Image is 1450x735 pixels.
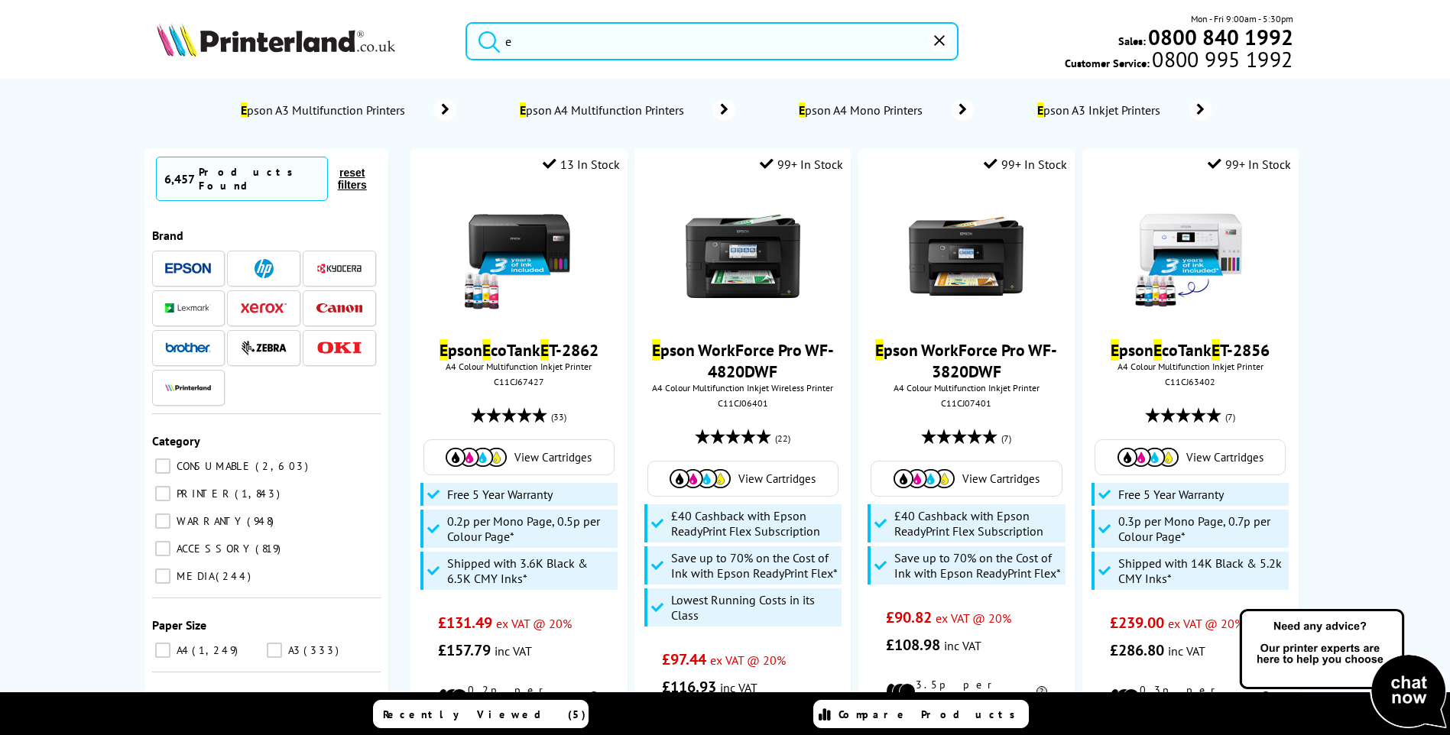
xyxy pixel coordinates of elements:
[432,448,606,467] a: View Cartridges
[496,616,572,631] span: ex VAT @ 20%
[1103,448,1277,467] a: View Cartridges
[962,471,1040,486] span: View Cartridges
[316,263,362,274] img: Kyocera
[909,199,1023,313] img: Epson-WF-3820-Front-RP-Small.jpg
[284,643,302,657] span: A3
[760,157,843,172] div: 99+ In Stock
[671,508,838,539] span: £40 Cashback with Epson ReadyPrint Flex Subscription
[1111,339,1119,361] mark: E
[839,707,1023,721] span: Compare Products
[520,102,526,118] mark: E
[255,542,284,555] span: 819
[155,486,170,501] input: PRINTER 1,843
[517,102,689,118] span: pson A4 Multifunction Printers
[247,514,277,528] span: 948
[1225,403,1235,432] span: (7)
[870,397,1063,409] div: C11CJ07401
[173,514,245,528] span: WARRANTY
[866,382,1067,393] span: A4 Colour Multifunction Inkjet Printer
[316,342,362,355] img: OKI
[1236,607,1450,732] img: Open Live Chat window
[540,339,549,361] mark: E
[1110,640,1164,660] span: £286.80
[738,471,816,486] span: View Cartridges
[1168,643,1205,659] span: inc VAT
[155,513,170,529] input: WARRANTY 948
[173,487,233,500] span: PRINTER
[813,700,1029,728] a: Compare Products
[1037,102,1043,118] mark: E
[1118,487,1224,502] span: Free 5 Year Warranty
[316,303,362,313] img: Canon
[1065,52,1293,70] span: Customer Service:
[894,550,1061,581] span: Save up to 70% on the Cost of Ink with Epson ReadyPrint Flex*
[462,199,576,313] img: epson-et-2862-ink-included-small.jpg
[383,707,586,721] span: Recently Viewed (5)
[165,263,211,274] img: Epson
[440,339,598,361] a: EpsonEcoTankET-2862
[652,339,660,361] mark: E
[438,640,491,660] span: £157.79
[1133,199,1247,313] img: epson-et-2856-ink-included-usp-small.jpg
[235,487,284,500] span: 1,843
[1153,339,1162,361] mark: E
[165,384,211,391] img: Printerland
[894,469,955,488] img: Cartridges
[373,700,589,728] a: Recently Viewed (5)
[418,361,619,372] span: A4 Colour Multifunction Inkjet Printer
[255,459,312,473] span: 2,603
[886,607,932,627] span: £90.82
[875,339,1057,382] a: Epson WorkForce Pro WF-3820DWF
[447,555,614,586] span: Shipped with 3.6K Black & 6.5K CMY Inks*
[894,508,1061,539] span: £40 Cashback with Epson ReadyPrint Flex Subscription
[267,643,282,658] input: A3 333
[886,678,1047,705] li: 3.5p per mono page
[775,424,790,453] span: (22)
[173,459,254,473] span: CONSUMABLE
[799,102,805,118] mark: E
[686,199,800,313] img: Epson-WF-4820-Front-RP-Small.jpg
[155,568,170,584] input: MEDIA 244
[796,99,974,121] a: Epson A4 Mono Printers
[1186,450,1263,465] span: View Cartridges
[1212,339,1220,361] mark: E
[440,339,448,361] mark: E
[984,157,1067,172] div: 99+ In Stock
[465,22,959,60] input: Search produc
[173,643,190,657] span: A4
[517,99,735,121] a: Epson A4 Multifunction Printers
[164,171,195,186] span: 6,457
[152,691,235,707] span: Colour or Mono
[482,339,491,361] mark: E
[438,683,599,711] li: 0.2p per mono page
[447,513,614,544] span: 0.2p per Mono Page, 0.5p per Colour Page*
[173,542,254,555] span: ACCESSORY
[886,635,940,655] span: £108.98
[710,652,786,668] span: ex VAT @ 20%
[1191,11,1293,26] span: Mon - Fri 9:00am - 5:30pm
[1168,616,1244,631] span: ex VAT @ 20%
[447,487,553,502] span: Free 5 Year Warranty
[155,541,170,556] input: ACCESSORY 819
[241,340,287,355] img: Zebra
[662,649,706,669] span: £97.44
[241,102,247,118] mark: E
[1148,23,1293,51] b: 0800 840 1992
[514,450,592,465] span: View Cartridges
[652,339,834,382] a: Epson WorkForce Pro WF-4820DWF
[1111,339,1270,361] a: EpsonEcoTankET-2856
[551,403,566,432] span: (33)
[662,677,716,697] span: £116.93
[152,433,200,448] span: Category
[1035,99,1212,121] a: Epson A3 Inkjet Printers
[238,102,410,118] span: pson A3 Multifunction Printers
[255,259,274,278] img: HP
[1208,157,1291,172] div: 99+ In Stock
[1094,376,1287,387] div: C11CJ63402
[1118,555,1285,586] span: Shipped with 14K Black & 5.2k CMY Inks*
[328,166,377,192] button: reset filters
[155,458,170,474] input: CONSUMABLE 2,603
[1150,52,1293,66] span: 0800 995 1992
[1146,30,1293,44] a: 0800 840 1992
[1118,448,1179,467] img: Cartridges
